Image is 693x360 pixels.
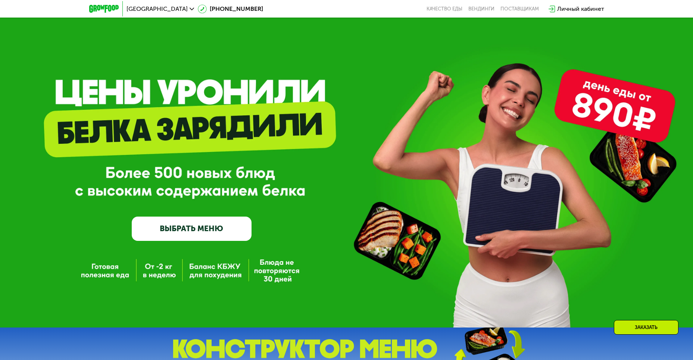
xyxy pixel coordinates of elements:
[427,6,462,12] a: Качество еды
[614,320,678,335] div: Заказать
[198,4,263,13] a: [PHONE_NUMBER]
[468,6,494,12] a: Вендинги
[127,6,188,12] span: [GEOGRAPHIC_DATA]
[500,6,539,12] div: поставщикам
[557,4,604,13] div: Личный кабинет
[132,217,252,240] a: ВЫБРАТЬ МЕНЮ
